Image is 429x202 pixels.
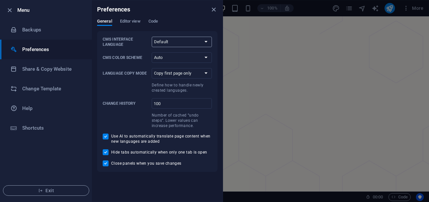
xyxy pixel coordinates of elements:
[103,101,149,106] p: Change history
[152,68,212,79] select: Language Copy ModeDefine how to handle newly created languages.
[3,185,89,196] button: Exit
[22,65,83,73] h6: Share & Copy Website
[22,124,83,132] h6: Shortcuts
[120,17,141,27] span: Editor view
[152,83,212,93] p: Define how to handle newly created languages.
[22,46,83,53] h6: Preferences
[97,17,112,27] span: General
[103,55,149,60] p: CMS Color Scheme
[152,52,212,63] select: CMS Color Scheme
[0,99,92,118] a: Help
[22,104,83,112] h6: Help
[111,161,181,166] span: Close panels when you save changes
[103,71,149,76] p: Language Copy Mode
[22,85,83,93] h6: Change Template
[111,134,212,144] span: Use AI to automatically translate page content when new languages are added
[148,17,158,27] span: Code
[152,98,212,109] input: Change historyNumber of cached “undo steps”. Lower values can increase performance.
[103,37,149,47] p: CMS Interface Language
[9,188,84,193] span: Exit
[210,6,217,13] button: close
[152,113,212,128] p: Number of cached “undo steps”. Lower values can increase performance.
[97,6,130,13] h6: Preferences
[111,150,207,155] span: Hide tabs automatically when only one tab is open
[152,37,212,47] select: CMS Interface Language
[17,6,87,14] h6: Menu
[97,19,217,31] div: Preferences
[22,26,83,34] h6: Backups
